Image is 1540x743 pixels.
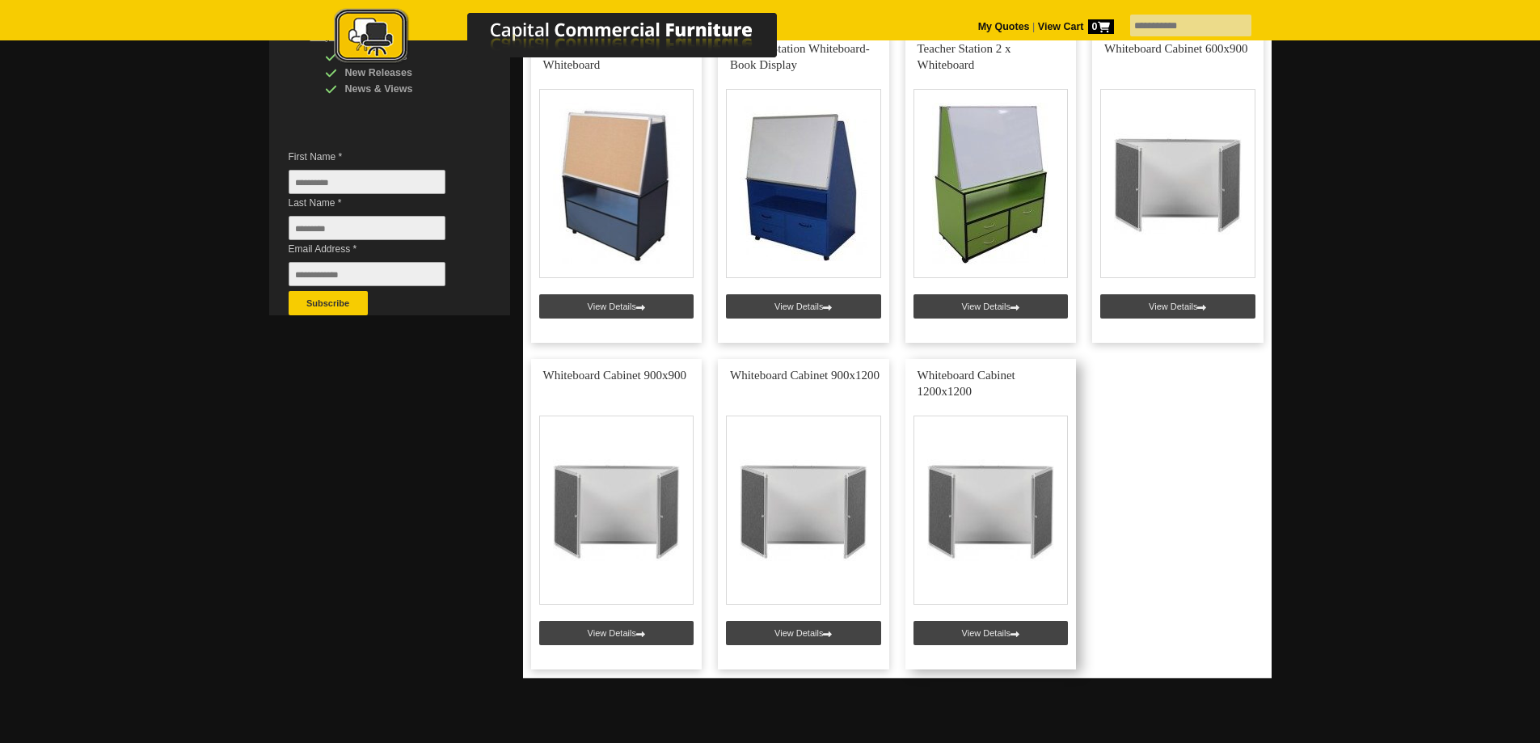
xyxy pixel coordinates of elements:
[289,216,445,240] input: Last Name *
[1035,21,1113,32] a: View Cart0
[289,149,470,165] span: First Name *
[289,241,470,257] span: Email Address *
[289,8,855,67] img: Capital Commercial Furniture Logo
[1038,21,1114,32] strong: View Cart
[289,170,445,194] input: First Name *
[289,8,855,72] a: Capital Commercial Furniture Logo
[289,262,445,286] input: Email Address *
[1088,19,1114,34] span: 0
[289,195,470,211] span: Last Name *
[325,81,479,97] div: News & Views
[978,21,1030,32] a: My Quotes
[289,291,368,315] button: Subscribe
